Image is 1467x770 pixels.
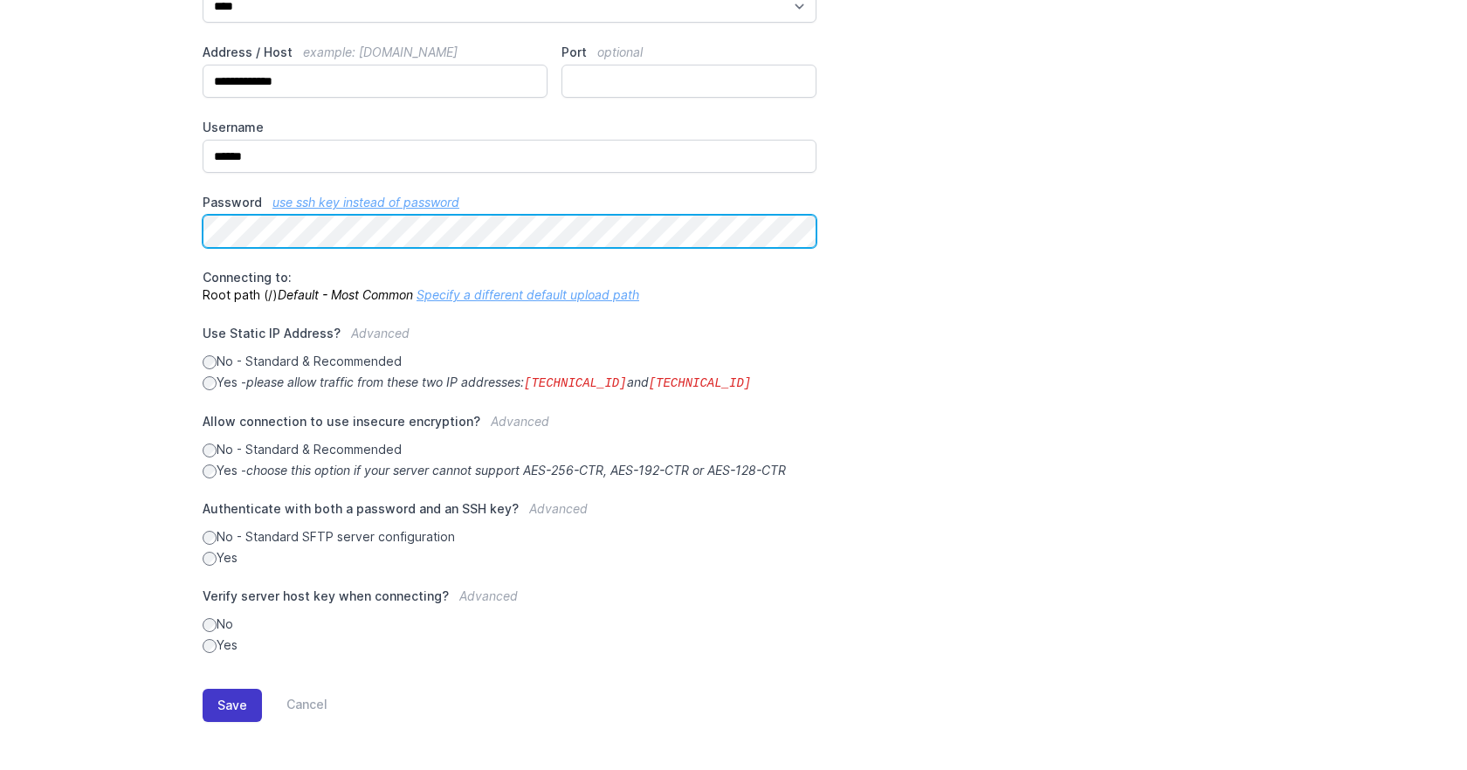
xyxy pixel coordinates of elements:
[649,376,752,390] code: [TECHNICAL_ID]
[203,462,816,479] label: Yes -
[203,531,217,545] input: No - Standard SFTP server configuration
[1380,683,1446,749] iframe: Drift Widget Chat Controller
[203,528,816,546] label: No - Standard SFTP server configuration
[203,353,816,370] label: No - Standard & Recommended
[203,443,217,457] input: No - Standard & Recommended
[203,413,816,441] label: Allow connection to use insecure encryption?
[203,639,217,653] input: Yes
[597,45,643,59] span: optional
[203,615,816,633] label: No
[203,269,816,304] p: Root path (/)
[351,326,410,340] span: Advanced
[524,376,627,390] code: [TECHNICAL_ID]
[203,618,217,632] input: No
[203,500,816,528] label: Authenticate with both a password and an SSH key?
[203,552,217,566] input: Yes
[203,374,816,392] label: Yes -
[303,45,458,59] span: example: [DOMAIN_NAME]
[203,44,548,61] label: Address / Host
[203,355,217,369] input: No - Standard & Recommended
[203,119,816,136] label: Username
[272,195,459,210] a: use ssh key instead of password
[561,44,816,61] label: Port
[203,376,217,390] input: Yes -please allow traffic from these two IP addresses:[TECHNICAL_ID]and[TECHNICAL_ID]
[417,287,639,302] a: Specify a different default upload path
[491,414,549,429] span: Advanced
[203,270,292,285] span: Connecting to:
[459,588,518,603] span: Advanced
[246,375,751,389] i: please allow traffic from these two IP addresses: and
[203,689,262,722] button: Save
[203,441,816,458] label: No - Standard & Recommended
[262,689,327,722] a: Cancel
[203,636,816,654] label: Yes
[203,588,816,615] label: Verify server host key when connecting?
[203,325,816,353] label: Use Static IP Address?
[278,287,413,302] i: Default - Most Common
[529,501,588,516] span: Advanced
[203,464,217,478] input: Yes -choose this option if your server cannot support AES-256-CTR, AES-192-CTR or AES-128-CTR
[203,549,816,567] label: Yes
[203,194,816,211] label: Password
[246,463,786,478] i: choose this option if your server cannot support AES-256-CTR, AES-192-CTR or AES-128-CTR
